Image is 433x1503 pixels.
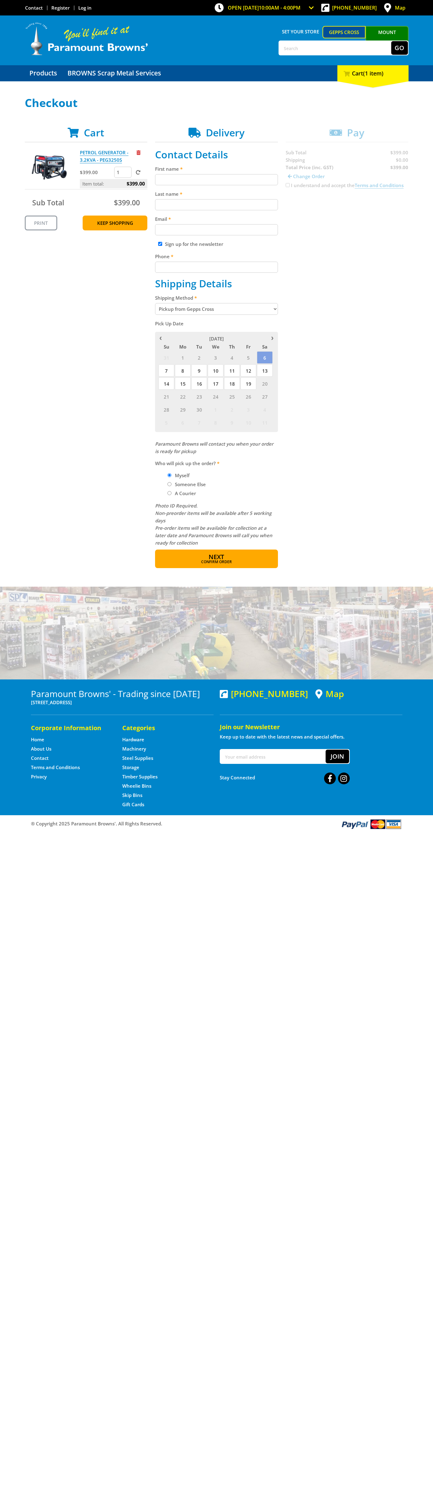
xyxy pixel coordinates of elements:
span: 27 [257,390,273,403]
a: Go to the Products page [25,65,62,81]
span: 29 [175,403,191,416]
span: Th [224,343,240,351]
input: Search [279,41,391,55]
span: Delivery [206,126,245,139]
div: Cart [337,65,409,81]
span: 5 [158,416,174,429]
span: 4 [257,403,273,416]
h2: Shipping Details [155,278,278,289]
a: Gepps Cross [323,26,366,38]
span: Su [158,343,174,351]
label: Phone [155,253,278,260]
span: 8 [208,416,223,429]
span: 26 [240,390,256,403]
span: 7 [191,416,207,429]
a: Go to the Home page [31,736,44,743]
span: OPEN [DATE] [228,4,301,11]
h5: Join our Newsletter [220,723,402,731]
label: Sign up for the newsletter [165,241,223,247]
span: 7 [158,364,174,377]
span: 15 [175,377,191,390]
span: 13 [257,364,273,377]
a: Go to the Wheelie Bins page [122,783,151,789]
input: Please enter your email address. [155,224,278,235]
em: Photo ID Required. Non-preorder items will be available after 5 working days Pre-order items will... [155,503,272,546]
span: 12 [240,364,256,377]
h1: Checkout [25,97,409,109]
span: 21 [158,390,174,403]
a: Go to the Storage page [122,764,139,771]
img: PayPal, Mastercard, Visa accepted [340,818,402,830]
span: 11 [257,416,273,429]
h2: Contact Details [155,149,278,161]
span: Fr [240,343,256,351]
a: Keep Shopping [83,216,147,230]
span: 6 [257,351,273,364]
span: Cart [84,126,104,139]
span: Next [209,553,224,561]
span: Set your store [279,26,323,37]
a: Remove from cart [136,149,141,156]
label: First name [155,165,278,173]
label: Shipping Method [155,294,278,302]
a: Go to the registration page [51,5,70,11]
label: Pick Up Date [155,320,278,327]
span: Mo [175,343,191,351]
span: 6 [175,416,191,429]
input: Your email address [220,750,326,763]
a: View a map of Gepps Cross location [315,689,344,699]
a: Go to the Skip Bins page [122,792,142,799]
span: Confirm order [168,560,265,564]
span: $399.00 [127,179,145,188]
span: Sub Total [32,198,64,208]
span: 10 [240,416,256,429]
a: Go to the Gift Cards page [122,801,144,808]
label: Last name [155,190,278,198]
span: Tu [191,343,207,351]
label: Someone Else [173,479,208,490]
span: 24 [208,390,223,403]
span: 20 [257,377,273,390]
span: 22 [175,390,191,403]
span: 25 [224,390,240,403]
span: 3 [240,403,256,416]
p: $399.00 [80,169,113,176]
input: Please select who will pick up the order. [167,491,171,495]
span: 8 [175,364,191,377]
span: 19 [240,377,256,390]
button: Next Confirm order [155,550,278,568]
a: Go to the Privacy page [31,773,47,780]
a: Log in [78,5,92,11]
span: 1 [175,351,191,364]
span: 4 [224,351,240,364]
span: [DATE] [209,336,224,342]
a: Mount [PERSON_NAME] [366,26,409,49]
a: Go to the Terms and Conditions page [31,764,80,771]
span: $399.00 [114,198,140,208]
span: 30 [191,403,207,416]
a: Go to the Timber Supplies page [122,773,158,780]
span: 2 [224,403,240,416]
a: Print [25,216,57,230]
span: 16 [191,377,207,390]
span: 28 [158,403,174,416]
label: Myself [173,470,192,481]
a: PETROL GENERATOR - 3.2KVA - PEG3250S [80,149,128,163]
input: Please select who will pick up the order. [167,473,171,477]
button: Join [326,750,349,763]
em: Paramount Browns will contact you when your order is ready for pickup [155,441,273,454]
h3: Paramount Browns' - Trading since [DATE] [31,689,214,699]
a: Go to the About Us page [31,746,51,752]
a: Go to the Steel Supplies page [122,755,153,761]
span: 14 [158,377,174,390]
span: 3 [208,351,223,364]
span: 2 [191,351,207,364]
span: 11 [224,364,240,377]
img: Paramount Browns' [25,22,149,56]
span: Sa [257,343,273,351]
span: 10:00am - 4:00pm [259,4,301,11]
input: Please enter your telephone number. [155,262,278,273]
a: Go to the Hardware page [122,736,144,743]
label: Email [155,215,278,223]
span: 9 [191,364,207,377]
